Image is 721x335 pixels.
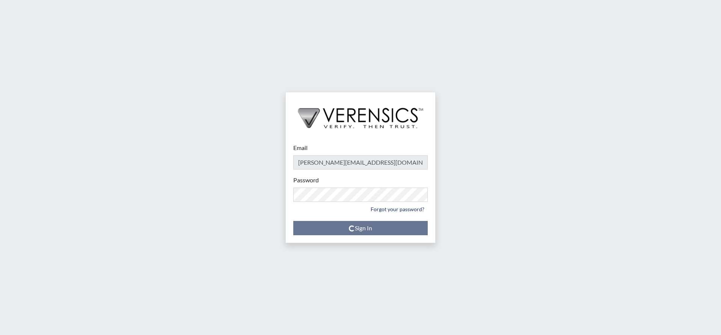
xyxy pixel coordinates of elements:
a: Forgot your password? [367,203,428,215]
button: Sign In [293,221,428,235]
label: Email [293,143,308,152]
img: logo-wide-black.2aad4157.png [286,92,435,136]
label: Password [293,176,319,185]
input: Email [293,155,428,170]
